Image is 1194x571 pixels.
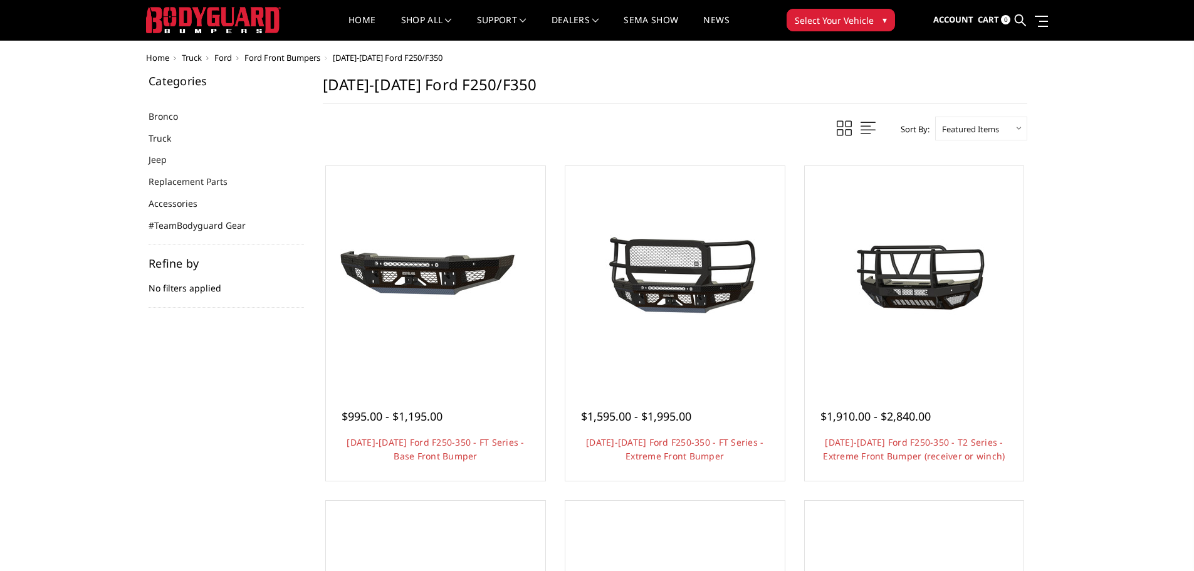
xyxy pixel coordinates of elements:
[146,52,169,63] a: Home
[333,52,443,63] span: [DATE]-[DATE] Ford F250/F350
[820,409,931,424] span: $1,910.00 - $2,840.00
[586,436,763,462] a: [DATE]-[DATE] Ford F250-350 - FT Series - Extreme Front Bumper
[581,409,691,424] span: $1,595.00 - $1,995.00
[348,16,375,40] a: Home
[149,110,194,123] a: Bronco
[823,436,1005,462] a: [DATE]-[DATE] Ford F250-350 - T2 Series - Extreme Front Bumper (receiver or winch)
[808,169,1021,382] a: 2023-2025 Ford F250-350 - T2 Series - Extreme Front Bumper (receiver or winch) 2023-2025 Ford F25...
[149,132,187,145] a: Truck
[244,52,320,63] a: Ford Front Bumpers
[703,16,729,40] a: News
[624,16,678,40] a: SEMA Show
[149,219,261,232] a: #TeamBodyguard Gear
[477,16,526,40] a: Support
[329,169,542,382] a: 2023-2025 Ford F250-350 - FT Series - Base Front Bumper
[347,436,524,462] a: [DATE]-[DATE] Ford F250-350 - FT Series - Base Front Bumper
[978,14,999,25] span: Cart
[149,258,304,308] div: No filters applied
[787,9,895,31] button: Select Your Vehicle
[149,175,243,188] a: Replacement Parts
[342,409,443,424] span: $995.00 - $1,195.00
[882,13,887,26] span: ▾
[552,16,599,40] a: Dealers
[401,16,452,40] a: shop all
[149,153,182,166] a: Jeep
[814,219,1014,332] img: 2023-2025 Ford F250-350 - T2 Series - Extreme Front Bumper (receiver or winch)
[149,197,213,210] a: Accessories
[568,169,782,382] a: 2023-2025 Ford F250-350 - FT Series - Extreme Front Bumper 2023-2025 Ford F250-350 - FT Series - ...
[795,14,874,27] span: Select Your Vehicle
[146,7,281,33] img: BODYGUARD BUMPERS
[894,120,930,139] label: Sort By:
[149,75,304,86] h5: Categories
[978,3,1010,37] a: Cart 0
[933,3,973,37] a: Account
[933,14,973,25] span: Account
[323,75,1027,104] h1: [DATE]-[DATE] Ford F250/F350
[214,52,232,63] a: Ford
[182,52,202,63] a: Truck
[1001,15,1010,24] span: 0
[335,229,536,323] img: 2023-2025 Ford F250-350 - FT Series - Base Front Bumper
[149,258,304,269] h5: Refine by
